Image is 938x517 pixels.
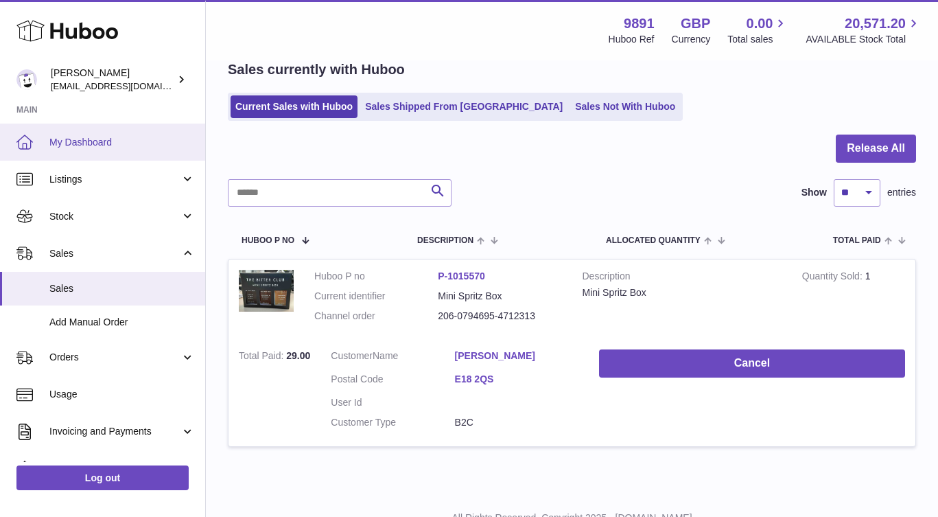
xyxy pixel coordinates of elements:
dd: 206-0794695-4712313 [438,310,561,323]
span: Stock [49,210,180,223]
a: P-1015570 [438,271,485,282]
div: [PERSON_NAME] [51,67,174,93]
dt: Channel order [314,310,438,323]
span: entries [887,186,916,199]
img: ro@thebitterclub.co.uk [16,69,37,90]
a: [PERSON_NAME] [455,349,578,363]
span: Listings [49,173,180,186]
a: Log out [16,466,189,490]
a: 0.00 Total sales [727,14,788,46]
span: Huboo P no [242,236,294,245]
a: Sales Not With Huboo [570,95,680,118]
a: 20,571.20 AVAILABLE Stock Total [806,14,922,46]
strong: Total Paid [239,350,286,365]
dt: Postal Code [331,373,454,389]
span: Sales [49,282,195,295]
label: Show [801,186,827,199]
a: Sales Shipped From [GEOGRAPHIC_DATA] [360,95,567,118]
a: Current Sales with Huboo [231,95,357,118]
span: 0.00 [747,14,773,33]
span: Invoicing and Payments [49,425,180,438]
strong: Description [583,270,782,286]
div: Currency [672,33,711,46]
dt: Current identifier [314,290,438,303]
span: My Dashboard [49,136,195,149]
div: Mini Spritz Box [583,286,782,299]
strong: Quantity Sold [802,271,865,285]
button: Release All [836,135,916,163]
span: Usage [49,388,195,401]
span: 29.00 [286,350,310,361]
span: [EMAIL_ADDRESS][DOMAIN_NAME] [51,80,202,91]
h2: Sales currently with Huboo [228,60,405,79]
span: Total sales [727,33,788,46]
span: Description [417,236,473,245]
span: 20,571.20 [845,14,906,33]
dt: User Id [331,396,454,409]
span: Orders [49,351,180,364]
div: Huboo Ref [609,33,655,46]
strong: GBP [681,14,710,33]
span: ALLOCATED Quantity [606,236,701,245]
span: Customer [331,350,373,361]
dt: Huboo P no [314,270,438,283]
span: AVAILABLE Stock Total [806,33,922,46]
dd: Mini Spritz Box [438,290,561,303]
td: 1 [792,260,915,340]
span: Sales [49,247,180,260]
dd: B2C [455,416,578,429]
a: E18 2QS [455,373,578,386]
strong: 9891 [624,14,655,33]
img: 98911729770131.jpg [239,270,294,312]
dt: Customer Type [331,416,454,429]
span: Total paid [833,236,881,245]
dt: Name [331,349,454,366]
span: Add Manual Order [49,316,195,329]
button: Cancel [599,349,905,378]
